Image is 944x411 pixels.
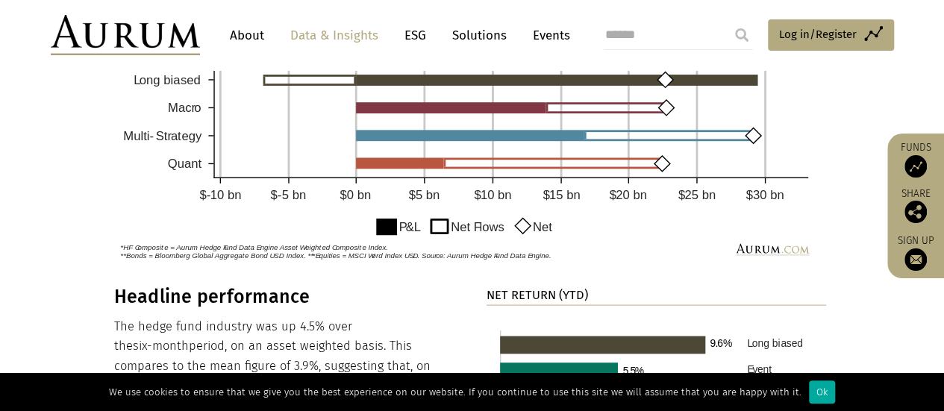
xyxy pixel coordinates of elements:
[895,141,937,178] a: Funds
[51,15,200,55] img: Aurum
[222,22,272,49] a: About
[895,234,937,271] a: Sign up
[487,287,588,301] strong: NET RETURN (YTD)
[114,285,454,307] h3: Headline performance
[283,22,386,49] a: Data & Insights
[895,189,937,223] div: Share
[779,25,857,43] span: Log in/Register
[904,248,927,271] img: Sign up to our newsletter
[525,22,570,49] a: Events
[445,22,514,49] a: Solutions
[133,338,189,352] span: six-month
[397,22,434,49] a: ESG
[727,20,757,50] input: Submit
[904,155,927,178] img: Access Funds
[904,201,927,223] img: Share this post
[809,380,835,404] div: Ok
[768,19,894,51] a: Log in/Register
